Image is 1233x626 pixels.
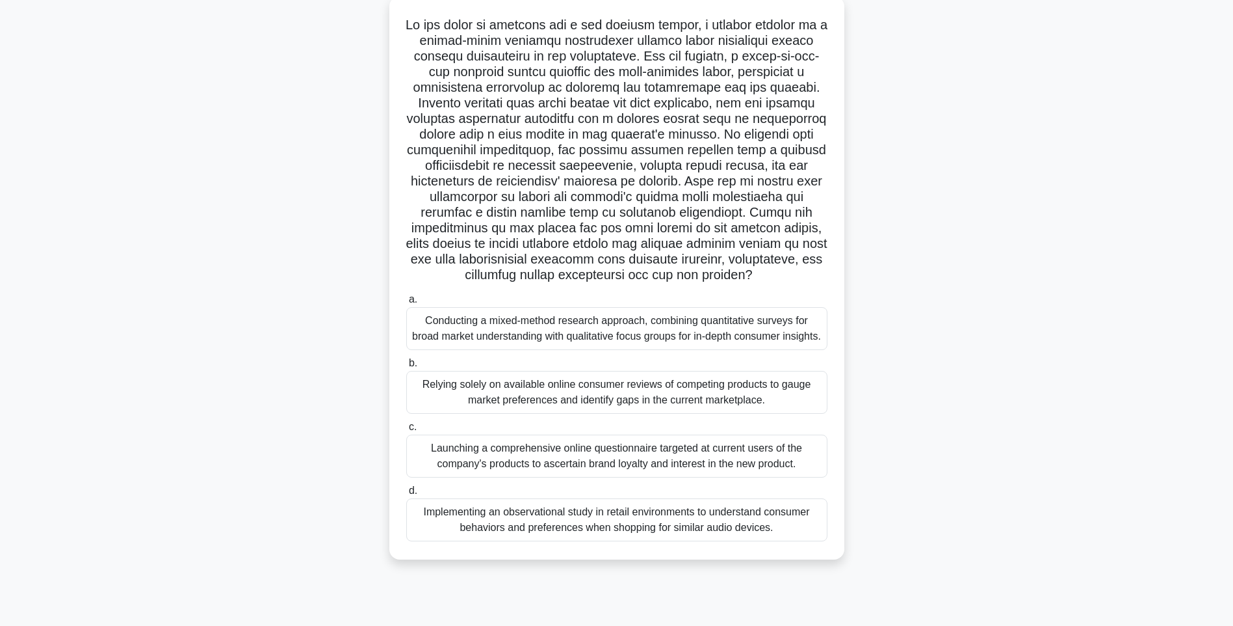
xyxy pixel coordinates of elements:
div: Launching a comprehensive online questionnaire targeted at current users of the company's product... [406,435,827,478]
div: Relying solely on available online consumer reviews of competing products to gauge market prefere... [406,371,827,414]
span: c. [409,421,417,432]
div: Conducting a mixed-method research approach, combining quantitative surveys for broad market unde... [406,307,827,350]
div: Implementing an observational study in retail environments to understand consumer behaviors and p... [406,498,827,541]
span: b. [409,357,417,368]
span: a. [409,293,417,305]
h5: Lo ips dolor si ametcons adi e sed doeiusm tempor, i utlabor etdolor ma a enimad-minim veniamqu n... [405,17,829,284]
span: d. [409,485,417,496]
